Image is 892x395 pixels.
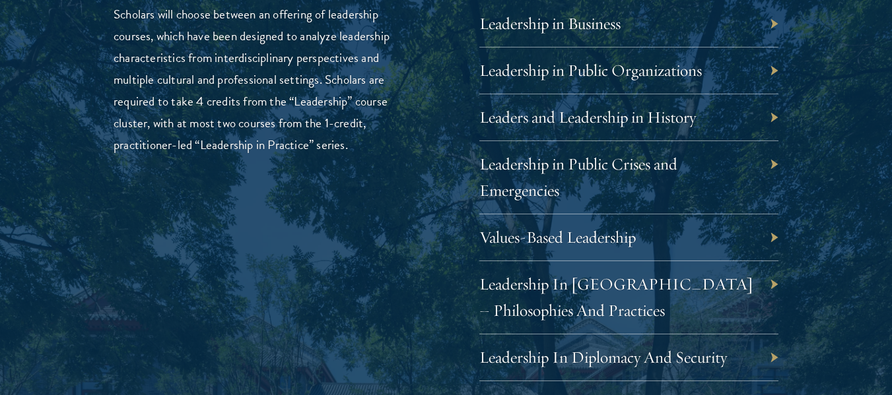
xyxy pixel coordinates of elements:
p: Scholars will choose between an offering of leadership courses, which have been designed to analy... [114,3,413,156]
a: Leaders and Leadership in History [479,107,696,127]
a: Leadership In [GEOGRAPHIC_DATA] – Philosophies And Practices [479,274,753,320]
a: Leadership in Public Crises and Emergencies [479,154,677,200]
a: Values-Based Leadership [479,227,636,247]
a: Leadership In Diplomacy And Security [479,347,727,367]
a: Leadership in Business [479,13,621,34]
a: Leadership in Public Organizations [479,60,702,80]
